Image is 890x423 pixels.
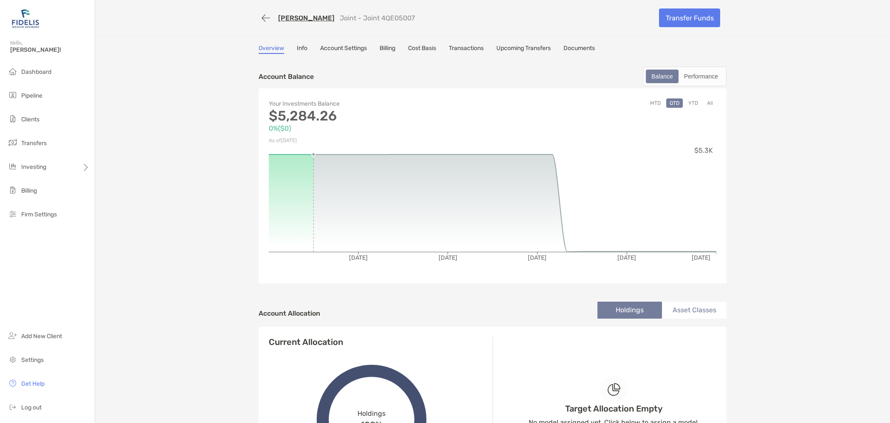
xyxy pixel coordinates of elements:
[269,98,493,109] p: Your Investments Balance
[8,137,18,148] img: transfers icon
[694,146,713,154] tspan: $5.3K
[269,135,493,146] p: As of [DATE]
[565,403,662,414] h4: Target Allocation Empty
[662,302,727,319] li: Asset Classes
[8,161,18,171] img: investing icon
[666,98,683,108] button: QTD
[659,8,720,27] a: Transfer Funds
[21,92,42,99] span: Pipeline
[21,333,62,340] span: Add New Client
[269,123,493,134] p: 0% ( $0 )
[597,302,662,319] li: Holdings
[8,354,18,364] img: settings icon
[21,380,45,387] span: Get Help
[21,116,39,123] span: Clients
[685,98,701,108] button: YTD
[320,45,367,54] a: Account Settings
[278,14,335,22] a: [PERSON_NAME]
[679,70,723,82] div: Performance
[8,66,18,76] img: dashboard icon
[269,111,493,121] p: $5,284.26
[259,45,284,54] a: Overview
[10,46,90,53] span: [PERSON_NAME]!
[496,45,551,54] a: Upcoming Transfers
[349,254,368,261] tspan: [DATE]
[8,402,18,412] img: logout icon
[358,409,386,417] span: Holdings
[10,3,41,34] img: Zoe Logo
[704,98,716,108] button: All
[692,254,710,261] tspan: [DATE]
[259,71,314,82] p: Account Balance
[647,98,664,108] button: MTD
[528,254,546,261] tspan: [DATE]
[340,14,415,22] p: Joint - Joint 4QE05007
[21,140,47,147] span: Transfers
[408,45,436,54] a: Cost Basis
[439,254,457,261] tspan: [DATE]
[8,90,18,100] img: pipeline icon
[297,45,307,54] a: Info
[8,185,18,195] img: billing icon
[21,356,44,364] span: Settings
[259,309,320,317] h4: Account Allocation
[269,337,343,347] h4: Current Allocation
[8,209,18,219] img: firm-settings icon
[8,378,18,388] img: get-help icon
[617,254,636,261] tspan: [DATE]
[647,70,678,82] div: Balance
[21,68,51,76] span: Dashboard
[563,45,595,54] a: Documents
[380,45,395,54] a: Billing
[21,211,57,218] span: Firm Settings
[8,331,18,341] img: add_new_client icon
[449,45,484,54] a: Transactions
[643,67,727,86] div: segmented control
[21,163,46,171] span: Investing
[21,187,37,194] span: Billing
[8,114,18,124] img: clients icon
[21,404,42,411] span: Log out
